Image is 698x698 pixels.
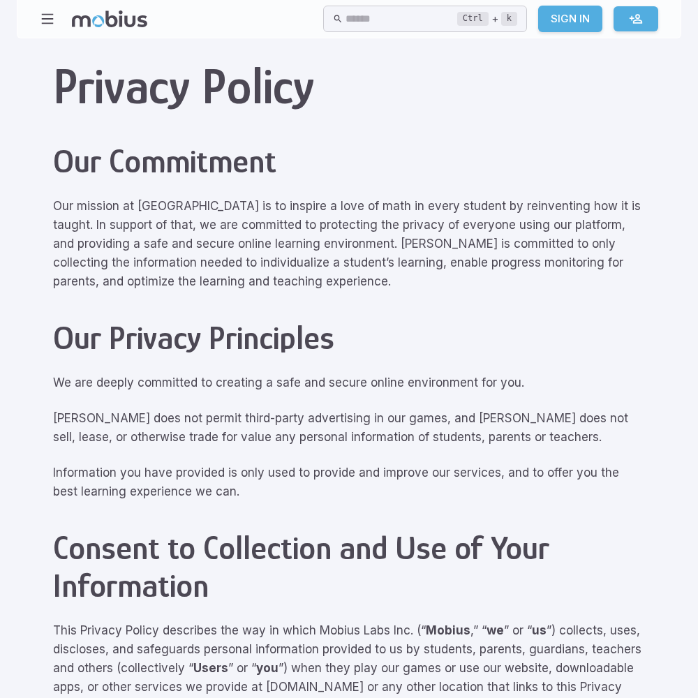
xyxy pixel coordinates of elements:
[53,463,645,501] p: Information you have provided is only used to provide and improve our services, and to offer you ...
[501,12,517,26] kbd: k
[53,319,645,357] h2: Our Privacy Principles
[193,661,228,675] strong: Users
[487,623,504,637] strong: we
[53,142,645,180] h2: Our Commitment
[53,529,645,604] h2: Consent to Collection and Use of Your Information
[457,10,517,27] div: +
[53,373,645,392] p: We are deeply committed to creating a safe and secure online environment for you.
[426,623,470,637] strong: Mobius
[532,623,547,637] strong: us
[457,12,489,26] kbd: Ctrl
[256,661,279,675] strong: you
[53,197,645,291] p: Our mission at [GEOGRAPHIC_DATA] is to inspire a love of math in every student by reinventing how...
[53,409,645,447] p: [PERSON_NAME] does not permit third-party advertising in our games, and [PERSON_NAME] does not se...
[53,58,645,114] h1: Privacy Policy
[538,6,602,32] a: Sign In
